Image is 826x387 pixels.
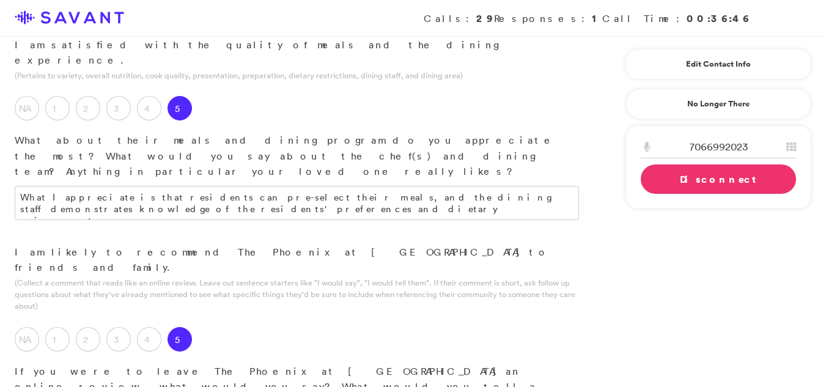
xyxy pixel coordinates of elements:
label: 5 [168,96,192,120]
label: 2 [76,96,100,120]
p: I am satisfied with the quality of meals and the dining experience. [15,37,579,68]
label: 1 [45,327,70,352]
p: What about their meals and dining program do you appreciate the most? What would you say about th... [15,133,579,180]
a: Disconnect [641,164,796,194]
p: (Collect a comment that reads like an online review. Leave out sentence starters like "I would sa... [15,277,579,312]
strong: 00:36:46 [687,12,750,25]
a: No Longer There [625,89,811,119]
label: 4 [137,327,161,352]
strong: 1 [592,12,602,25]
label: 2 [76,327,100,352]
label: 3 [106,96,131,120]
label: 4 [137,96,161,120]
label: 5 [168,327,192,352]
label: NA [15,96,39,120]
label: 3 [106,327,131,352]
a: Edit Contact Info [641,54,796,74]
p: I am likely to recommend The Phoenix at [GEOGRAPHIC_DATA] to friends and family. [15,245,579,276]
label: 1 [45,96,70,120]
label: NA [15,327,39,352]
p: (Pertains to variety, overall nutrition, cook quality, presentation, preparation, dietary restric... [15,70,579,81]
strong: 29 [476,12,494,25]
